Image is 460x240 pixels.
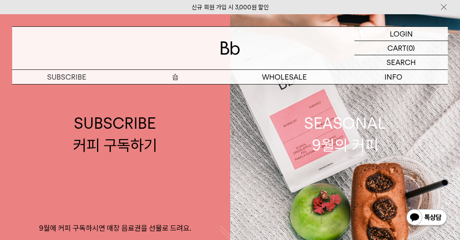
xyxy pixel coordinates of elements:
p: CART [387,41,406,55]
p: WHOLESALE [230,70,339,84]
a: LOGIN [354,27,448,41]
p: SEARCH [387,55,416,69]
p: INFO [339,70,448,84]
a: SUBSCRIBE [12,70,121,84]
p: LOGIN [390,27,413,41]
div: SUBSCRIBE 커피 구독하기 [73,112,157,156]
a: 신규 회원 가입 시 3,000원 할인 [192,4,269,11]
a: CART (0) [354,41,448,55]
img: 카카오톡 채널 1:1 채팅 버튼 [406,208,448,228]
p: (0) [406,41,415,55]
a: 숍 [121,70,230,84]
div: SEASONAL 9월의 커피 [304,112,386,156]
img: 로고 [220,41,240,55]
